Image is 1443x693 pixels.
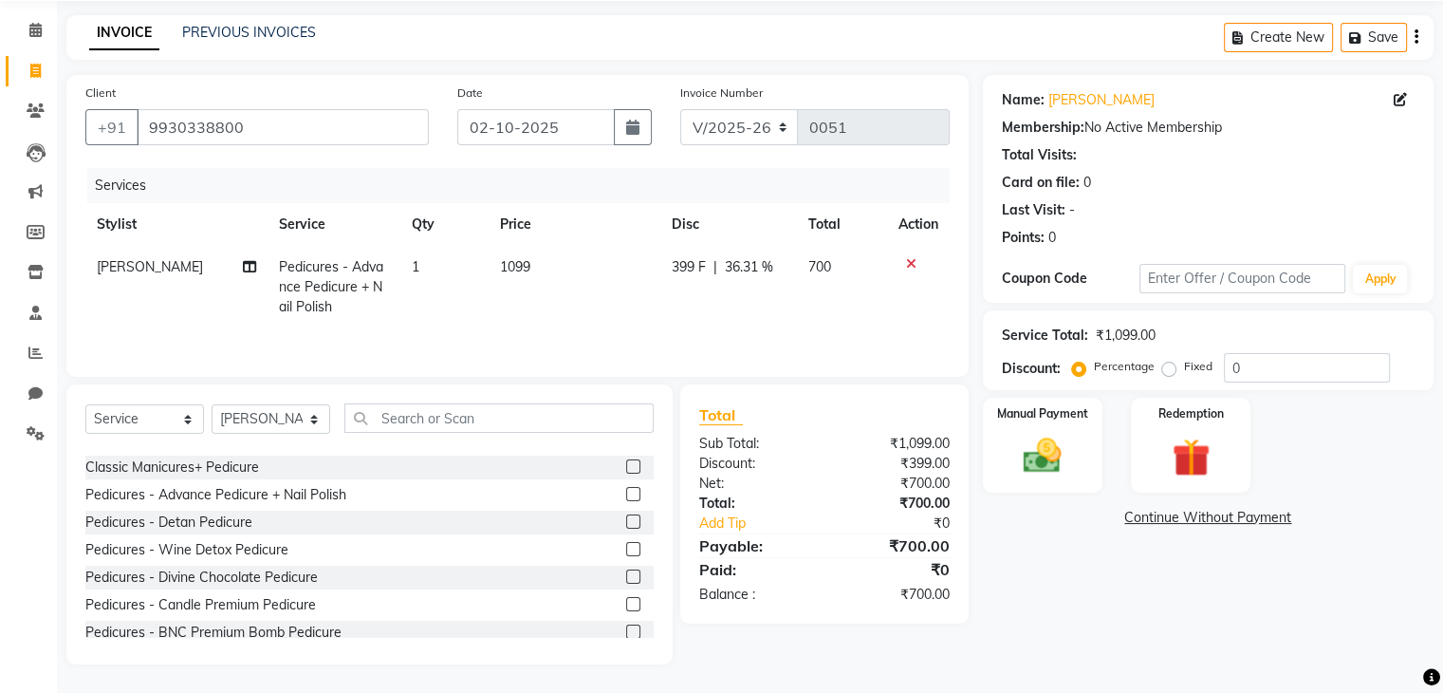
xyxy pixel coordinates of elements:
input: Search by Name/Mobile/Email/Code [137,109,429,145]
th: Action [887,203,950,246]
label: Client [85,84,116,102]
div: Service Total: [1002,326,1088,346]
th: Price [489,203,660,246]
a: [PERSON_NAME] [1048,90,1155,110]
div: Pedicures - BNC Premium Bomb Pedicure [85,623,342,643]
div: ₹0 [847,514,963,534]
img: _cash.svg [1011,434,1073,478]
label: Redemption [1158,405,1224,422]
div: Total: [685,494,824,514]
div: Discount: [1002,359,1061,379]
span: Pedicures - Advance Pedicure + Nail Polish [279,258,383,315]
div: 0 [1083,173,1091,193]
th: Total [797,203,887,246]
div: 0 [1048,228,1056,248]
div: ₹399.00 [824,454,964,474]
div: Services [87,168,964,203]
div: Card on file: [1002,173,1080,193]
div: Membership: [1002,118,1084,138]
th: Disc [660,203,797,246]
span: Total [699,405,743,425]
input: Search or Scan [344,403,654,433]
div: Points: [1002,228,1045,248]
img: _gift.svg [1160,434,1222,481]
a: Add Tip [685,514,847,534]
div: ₹700.00 [824,534,964,557]
div: Pedicures - Advance Pedicure + Nail Polish [85,485,346,505]
div: Payable: [685,534,824,557]
div: Balance : [685,585,824,605]
label: Percentage [1094,358,1155,375]
span: 399 F [672,257,706,277]
label: Invoice Number [680,84,763,102]
div: Pedicures - Divine Chocolate Pedicure [85,568,318,588]
th: Stylist [85,203,268,246]
div: No Active Membership [1002,118,1415,138]
span: 36.31 % [725,257,773,277]
button: Save [1341,23,1407,52]
span: 700 [808,258,831,275]
div: Discount: [685,454,824,474]
div: Coupon Code [1002,269,1139,289]
div: ₹1,099.00 [824,434,964,454]
div: Total Visits: [1002,145,1077,165]
span: 1 [412,258,419,275]
div: ₹700.00 [824,585,964,605]
button: Create New [1224,23,1333,52]
th: Qty [400,203,489,246]
div: Pedicures - Wine Detox Pedicure [85,540,288,560]
span: | [713,257,717,277]
div: ₹1,099.00 [1096,326,1156,346]
div: Name: [1002,90,1045,110]
div: - [1069,200,1075,220]
div: Net: [685,474,824,494]
button: +91 [85,109,139,145]
span: [PERSON_NAME] [97,258,203,275]
div: ₹0 [824,558,964,581]
span: 1099 [500,258,530,275]
button: Apply [1353,265,1407,293]
div: ₹700.00 [824,494,964,514]
div: Paid: [685,558,824,581]
div: Pedicures - Candle Premium Pedicure [85,595,316,615]
div: Pedicures - Detan Pedicure [85,513,252,533]
div: ₹700.00 [824,474,964,494]
label: Date [457,84,483,102]
a: Continue Without Payment [987,508,1430,528]
div: Last Visit: [1002,200,1065,220]
th: Service [268,203,400,246]
label: Manual Payment [997,405,1088,422]
div: Classic Manicures+ Pedicure [85,458,259,478]
a: INVOICE [89,16,159,50]
input: Enter Offer / Coupon Code [1139,264,1346,293]
a: PREVIOUS INVOICES [182,24,316,41]
div: Sub Total: [685,434,824,454]
label: Fixed [1184,358,1212,375]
